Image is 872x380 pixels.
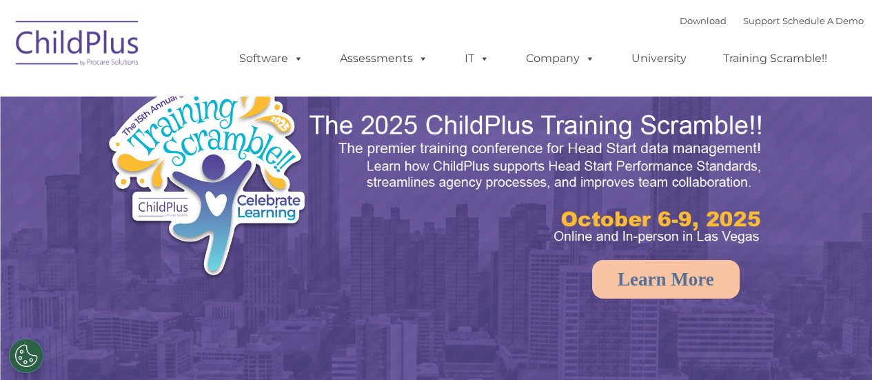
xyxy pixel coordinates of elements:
[743,15,780,26] a: Support
[709,45,841,72] a: Training Scramble!!
[680,15,727,26] a: Download
[225,45,317,72] a: Software
[9,339,43,373] button: Cookies Settings
[512,45,609,72] a: Company
[326,45,442,72] a: Assessments
[9,11,147,80] img: ChildPlus by Procare Solutions
[618,45,700,72] a: University
[451,45,503,72] a: IT
[782,15,864,26] a: Schedule A Demo
[680,15,864,26] font: |
[592,260,740,299] a: Learn More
